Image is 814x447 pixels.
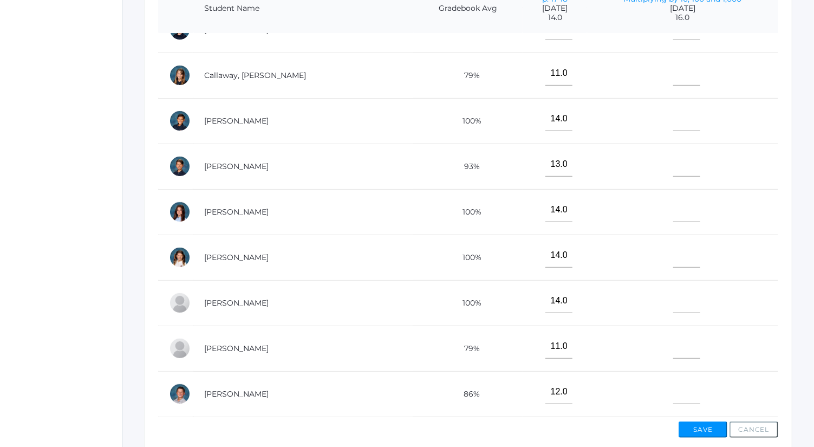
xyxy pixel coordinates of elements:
[598,4,767,13] span: [DATE]
[413,371,523,417] td: 86%
[413,235,523,280] td: 100%
[169,247,191,268] div: Ceylee Ekdahl
[169,201,191,223] div: Kadyn Ehrlich
[598,13,767,22] span: 16.0
[204,344,269,353] a: [PERSON_NAME]
[169,338,191,359] div: Eli Henry
[204,252,269,262] a: [PERSON_NAME]
[204,389,269,399] a: [PERSON_NAME]
[533,13,576,22] span: 14.0
[413,189,523,235] td: 100%
[413,98,523,144] td: 100%
[679,422,727,438] button: Save
[533,4,576,13] span: [DATE]
[169,110,191,132] div: Gunnar Carey
[413,144,523,189] td: 93%
[413,326,523,371] td: 79%
[169,64,191,86] div: Kennedy Callaway
[204,161,269,171] a: [PERSON_NAME]
[204,298,269,308] a: [PERSON_NAME]
[730,422,778,438] button: Cancel
[204,207,269,217] a: [PERSON_NAME]
[169,292,191,314] div: Pauline Harris
[204,70,306,80] a: Callaway, [PERSON_NAME]
[413,280,523,326] td: 100%
[413,53,523,98] td: 79%
[169,383,191,405] div: Levi Herrera
[204,116,269,126] a: [PERSON_NAME]
[169,156,191,177] div: Levi Dailey-Langin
